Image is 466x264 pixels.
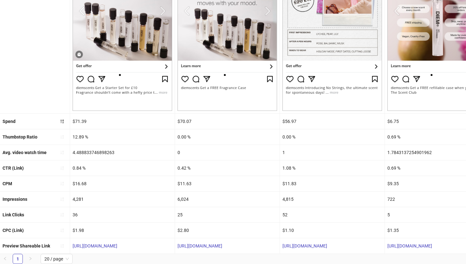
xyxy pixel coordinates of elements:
[44,254,69,264] span: 20 / page
[280,114,385,129] div: $56.97
[178,243,222,248] a: [URL][DOMAIN_NAME]
[60,166,64,170] span: sort-ascending
[3,212,24,217] b: Link Clicks
[70,176,175,191] div: $16.68
[60,244,64,248] span: sort-ascending
[70,207,175,222] div: 36
[3,197,27,202] b: Impressions
[3,257,7,261] span: left
[175,129,280,145] div: 0.00 %
[70,114,175,129] div: $71.39
[280,176,385,191] div: $11.83
[280,129,385,145] div: 0.00 %
[280,192,385,207] div: 4,815
[25,254,36,264] li: Next Page
[60,135,64,139] span: sort-ascending
[3,228,24,233] b: CPC (Link)
[60,119,64,124] span: sort-descending
[73,243,117,248] a: [URL][DOMAIN_NAME]
[175,114,280,129] div: $70.07
[13,254,23,264] a: 1
[175,160,280,176] div: 0.42 %
[70,192,175,207] div: 4,281
[3,243,50,248] b: Preview Shareable Link
[70,129,175,145] div: 12.89 %
[175,176,280,191] div: $11.63
[280,145,385,160] div: 1
[3,150,47,155] b: Avg. video watch time
[175,145,280,160] div: 0
[29,257,32,261] span: right
[25,254,36,264] button: right
[60,228,64,233] span: sort-ascending
[280,160,385,176] div: 1.08 %
[175,207,280,222] div: 25
[175,223,280,238] div: $2.80
[3,181,12,186] b: CPM
[60,150,64,155] span: sort-ascending
[175,192,280,207] div: 6,024
[3,166,24,171] b: CTR (Link)
[41,254,73,264] div: Page Size
[280,223,385,238] div: $1.10
[70,145,175,160] div: 4.488833746898263
[70,160,175,176] div: 0.84 %
[280,207,385,222] div: 52
[13,254,23,264] li: 1
[387,243,432,248] a: [URL][DOMAIN_NAME]
[60,213,64,217] span: sort-ascending
[60,197,64,201] span: sort-ascending
[282,243,327,248] a: [URL][DOMAIN_NAME]
[70,223,175,238] div: $1.98
[60,181,64,186] span: sort-ascending
[3,134,37,139] b: Thumbstop Ratio
[3,119,16,124] b: Spend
